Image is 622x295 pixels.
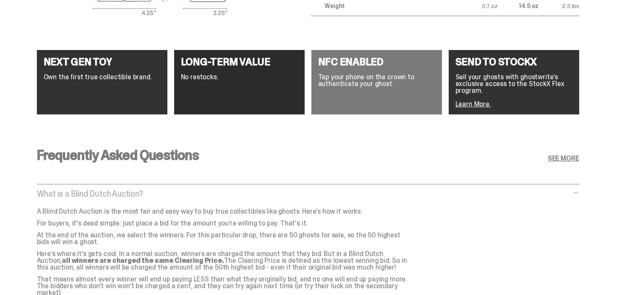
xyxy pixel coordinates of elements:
p: A Blind Dutch Auction is the most fair and easy way to buy true collectibles like ghosts. Here’s ... [37,208,410,215]
p: For buyers, it's dead simple: just place a bid for the amount you’re willing to pay. That's it. [37,220,410,227]
h3: Frequently Asked Questions [37,148,199,162]
h4: NEXT GEN TOY [44,57,161,67]
a: Learn More. [455,100,491,109]
p: What is a Blind Dutch Auction? [37,189,571,198]
p: At the end of the auction, we select the winners. For this particular drop, there are 50 ghosts f... [37,232,410,245]
p: Here’s where it’s gets cool. In a normal auction, winners are charged the amount that they bid. B... [37,250,410,271]
a: SEE MORE [548,155,579,162]
p: Sell your ghosts with ghostwrite’s exclusive access to the StockX Flex program. [455,74,572,94]
h4: LONG-TERM VALUE [181,57,298,67]
p: Tap your phone on the crown to authenticate your ghost. [318,74,435,87]
p: Own the first true collectible brand. [44,74,161,81]
strong: all winners are charged the same Clearing Price. [62,256,224,265]
h4: SEND TO STOCKX [455,57,572,67]
h4: NFC ENABLED [318,57,435,67]
p: No restocks. [181,74,298,81]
